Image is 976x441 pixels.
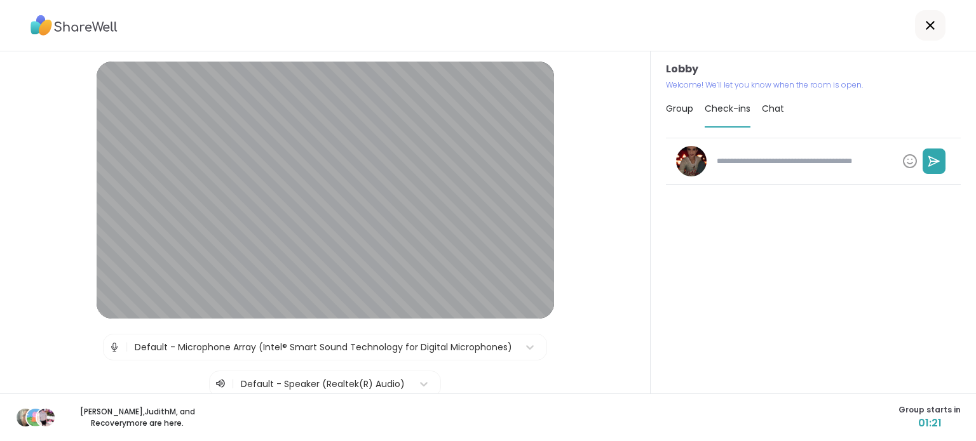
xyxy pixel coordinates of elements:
span: Check-ins [705,102,750,115]
span: | [125,334,128,360]
img: DanielleC [676,146,707,176]
img: Chuck [17,409,34,426]
span: | [231,376,234,392]
img: Recovery [37,409,55,426]
img: JudithM [27,409,44,426]
h3: Lobby [666,62,961,77]
img: Microphone [109,334,120,360]
span: Group [666,102,693,115]
img: ShareWell Logo [30,11,118,40]
div: Default - Microphone Array (Intel® Smart Sound Technology for Digital Microphones) [135,341,512,354]
span: Group starts in [898,404,961,416]
p: [PERSON_NAME] , JudithM , and Recovery more are here. [66,406,208,429]
p: Welcome! We’ll let you know when the room is open. [666,79,961,91]
span: 01:21 [898,416,961,431]
span: Chat [762,102,784,115]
